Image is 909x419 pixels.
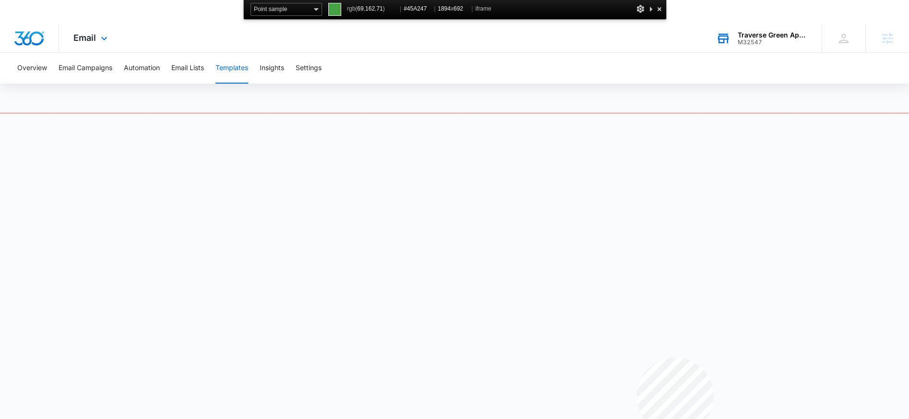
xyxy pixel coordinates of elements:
[655,3,664,15] div: Close and Stop Picking
[454,5,463,12] span: 692
[438,5,451,12] span: 1894
[59,53,112,84] button: Email Campaigns
[171,53,204,84] button: Email Lists
[738,39,808,46] div: account id
[434,5,435,12] span: |
[260,53,284,84] button: Insights
[124,53,160,84] button: Automation
[17,53,47,84] button: Overview
[376,5,383,12] span: 71
[357,5,363,12] span: 69
[404,3,431,15] span: #45A247
[647,3,655,15] div: Collapse This Panel
[73,33,96,43] span: Email
[365,5,375,12] span: 162
[438,3,469,15] span: x
[296,53,322,84] button: Settings
[475,3,491,15] span: iframe
[215,53,248,84] button: Templates
[738,31,808,39] div: account name
[400,5,401,12] span: |
[635,3,645,15] div: Options
[471,5,473,12] span: |
[347,3,397,15] span: rgb( , , )
[59,24,124,52] div: Email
